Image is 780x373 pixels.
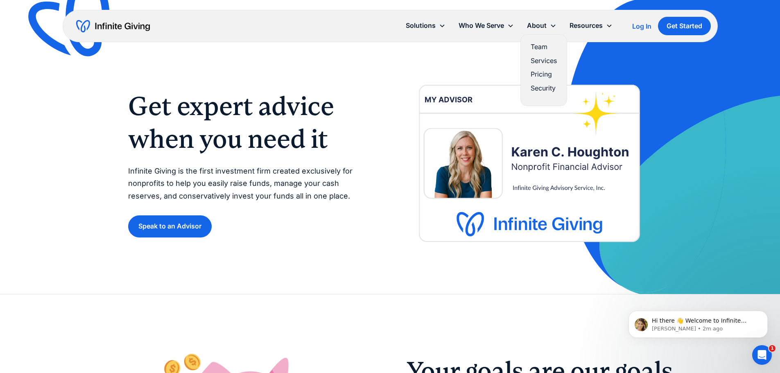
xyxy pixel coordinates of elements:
[399,17,452,34] div: Solutions
[752,345,772,365] iframe: Intercom live chat
[632,23,651,29] div: Log In
[520,34,567,106] nav: About
[76,20,150,33] a: home
[616,294,780,351] iframe: Intercom notifications message
[563,17,619,34] div: Resources
[128,215,212,237] a: Speak to an Advisor
[128,90,374,155] h1: Get expert advice when you need it
[452,17,520,34] div: Who We Serve
[531,41,557,52] a: Team
[459,20,504,31] div: Who We Serve
[406,20,436,31] div: Solutions
[769,345,775,352] span: 1
[531,55,557,66] a: Services
[658,17,711,35] a: Get Started
[128,165,374,203] p: Infinite Giving is the first investment firm created exclusively for nonprofits to help you easil...
[527,20,547,31] div: About
[531,69,557,80] a: Pricing
[520,17,563,34] div: About
[632,21,651,31] a: Log In
[531,83,557,94] a: Security
[570,20,603,31] div: Resources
